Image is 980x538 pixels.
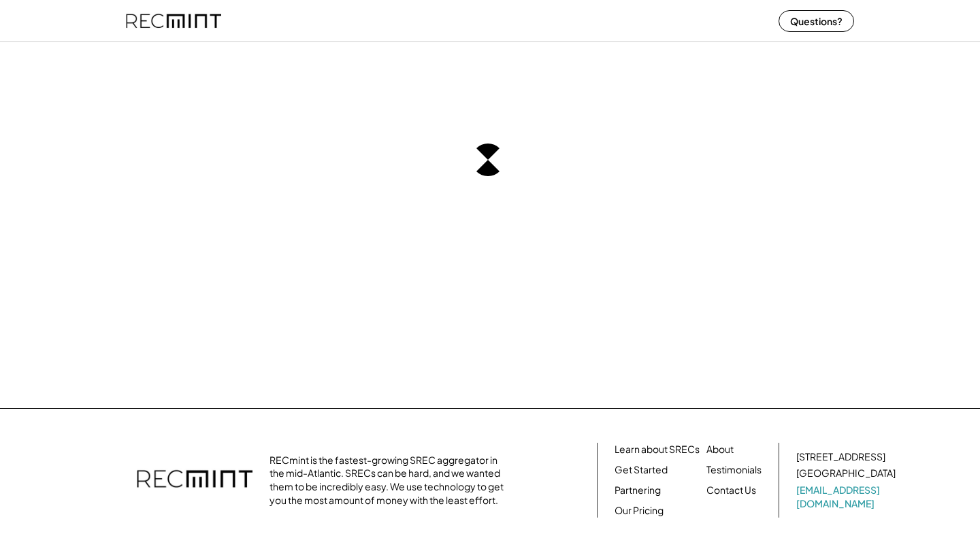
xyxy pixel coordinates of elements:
[269,454,511,507] div: RECmint is the fastest-growing SREC aggregator in the mid-Atlantic. SRECs can be hard, and we wan...
[137,456,252,504] img: recmint-logotype%403x.png
[615,504,664,518] a: Our Pricing
[615,443,700,456] a: Learn about SRECs
[126,3,221,39] img: recmint-logotype%403x%20%281%29.jpeg
[706,484,756,497] a: Contact Us
[615,463,668,477] a: Get Started
[779,10,854,32] button: Questions?
[706,463,762,477] a: Testimonials
[796,467,896,480] div: [GEOGRAPHIC_DATA]
[796,484,898,510] a: [EMAIL_ADDRESS][DOMAIN_NAME]
[706,443,734,456] a: About
[796,450,885,464] div: [STREET_ADDRESS]
[615,484,661,497] a: Partnering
